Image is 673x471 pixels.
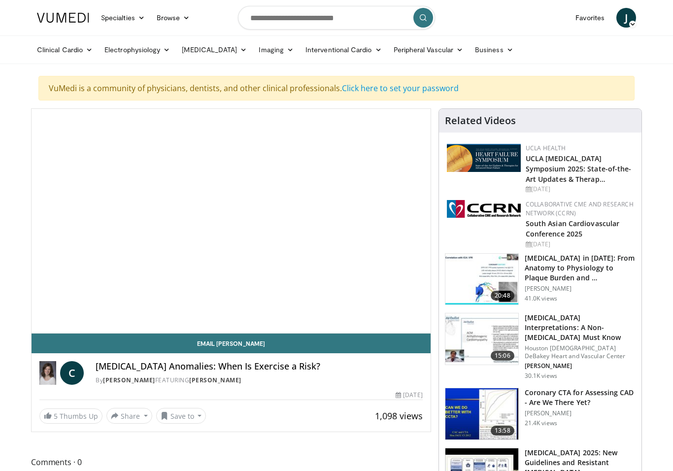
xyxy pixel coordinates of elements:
h4: [MEDICAL_DATA] Anomalies: When Is Exercise a Risk? [96,361,422,372]
a: C [60,361,84,385]
h3: [MEDICAL_DATA] in [DATE]: From Anatomy to Physiology to Plaque Burden and … [525,253,636,283]
a: 13:58 Coronary CTA for Assessing CAD - Are We There Yet? [PERSON_NAME] 21.4K views [445,388,636,440]
p: Houston [DEMOGRAPHIC_DATA] DeBakey Heart and Vascular Center [525,344,636,360]
p: 41.0K views [525,295,557,303]
a: Business [469,40,519,60]
a: Collaborative CME and Research Network (CCRN) [526,200,634,217]
img: 34b2b9a4-89e5-4b8c-b553-8a638b61a706.150x105_q85_crop-smart_upscale.jpg [445,388,518,439]
a: J [616,8,636,28]
img: Dr. Corey Stiver [39,361,56,385]
p: [PERSON_NAME] [525,409,636,417]
a: 20:48 [MEDICAL_DATA] in [DATE]: From Anatomy to Physiology to Plaque Burden and … [PERSON_NAME] 4... [445,253,636,305]
button: Save to [156,408,206,424]
div: [DATE] [526,240,634,249]
a: Interventional Cardio [300,40,388,60]
p: 21.4K views [525,419,557,427]
h4: Related Videos [445,115,516,127]
a: Browse [151,8,196,28]
img: 59f69555-d13b-4130-aa79-5b0c1d5eebbb.150x105_q85_crop-smart_upscale.jpg [445,313,518,365]
img: a04ee3ba-8487-4636-b0fb-5e8d268f3737.png.150x105_q85_autocrop_double_scale_upscale_version-0.2.png [447,200,521,218]
a: Clinical Cardio [31,40,99,60]
a: [MEDICAL_DATA] [176,40,253,60]
a: Peripheral Vascular [388,40,469,60]
span: 13:58 [491,426,514,436]
a: UCLA Health [526,144,566,152]
span: 15:06 [491,351,514,361]
h3: [MEDICAL_DATA] Interpretations: A Non-[MEDICAL_DATA] Must Know [525,313,636,342]
a: UCLA [MEDICAL_DATA] Symposium 2025: State-of-the-Art Updates & Therap… [526,154,632,184]
a: Email [PERSON_NAME] [32,334,431,353]
h3: Coronary CTA for Assessing CAD - Are We There Yet? [525,388,636,407]
img: VuMedi Logo [37,13,89,23]
div: By FEATURING [96,376,422,385]
button: Share [106,408,152,424]
img: 0682476d-9aca-4ba2-9755-3b180e8401f5.png.150x105_q85_autocrop_double_scale_upscale_version-0.2.png [447,144,521,172]
div: [DATE] [526,185,634,194]
a: [PERSON_NAME] [189,376,241,384]
span: 5 [54,411,58,421]
input: Search topics, interventions [238,6,435,30]
div: VuMedi is a community of physicians, dentists, and other clinical professionals. [38,76,635,101]
img: 823da73b-7a00-425d-bb7f-45c8b03b10c3.150x105_q85_crop-smart_upscale.jpg [445,254,518,305]
a: [PERSON_NAME] [103,376,155,384]
a: Imaging [253,40,300,60]
a: South Asian Cardiovascular Conference 2025 [526,219,620,238]
a: Favorites [570,8,610,28]
p: [PERSON_NAME] [525,362,636,370]
a: Electrophysiology [99,40,176,60]
a: 5 Thumbs Up [39,408,102,424]
a: Click here to set your password [342,83,459,94]
p: [PERSON_NAME] [525,285,636,293]
span: 1,098 views [375,410,423,422]
p: 30.1K views [525,372,557,380]
span: 20:48 [491,291,514,301]
a: Specialties [95,8,151,28]
a: 15:06 [MEDICAL_DATA] Interpretations: A Non-[MEDICAL_DATA] Must Know Houston [DEMOGRAPHIC_DATA] D... [445,313,636,380]
div: [DATE] [396,391,422,400]
video-js: Video Player [32,109,431,334]
span: Comments 0 [31,456,431,469]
